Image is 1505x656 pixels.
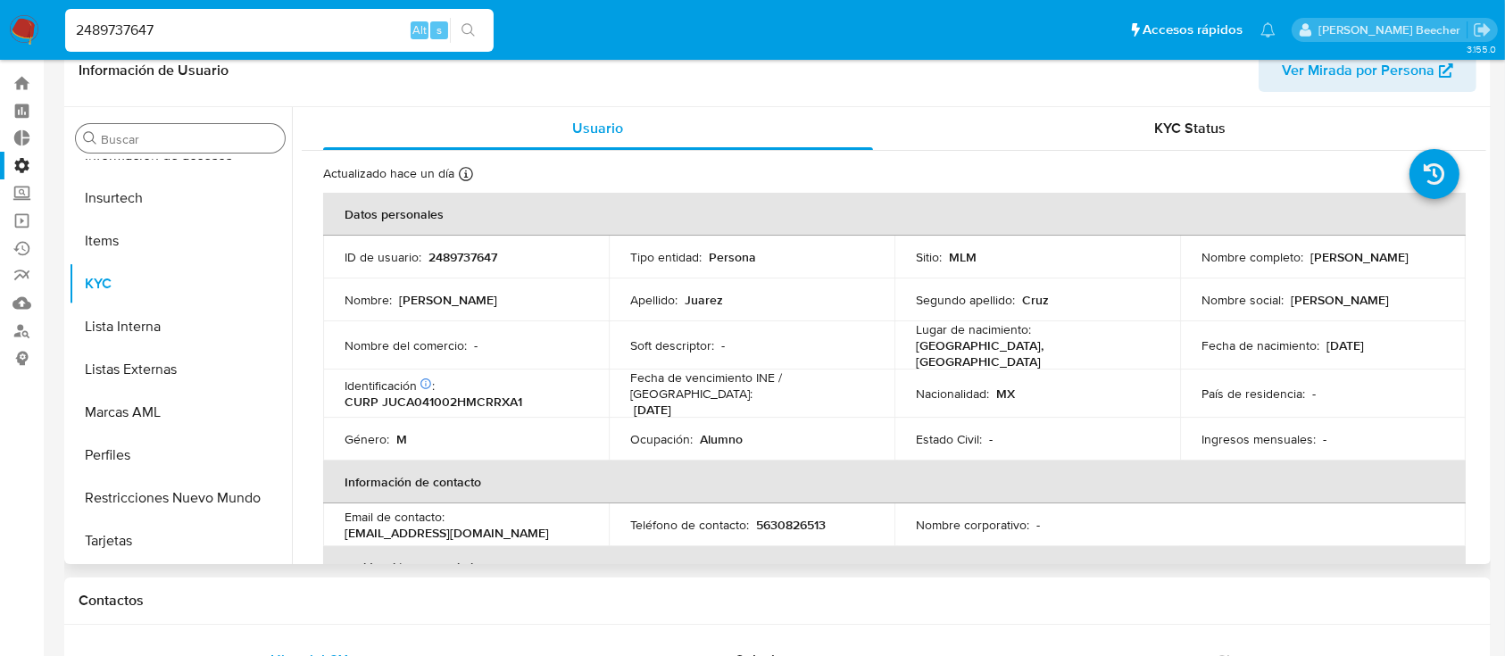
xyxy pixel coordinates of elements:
p: Ocupación : [630,431,693,447]
p: [DATE] [634,402,671,418]
span: KYC Status [1154,118,1226,138]
p: Teléfono de contacto : [630,517,749,533]
p: - [721,337,725,353]
p: - [474,337,478,353]
p: Nombre del comercio : [345,337,467,353]
p: Email de contacto : [345,509,445,525]
button: Ver Mirada por Persona [1259,49,1476,92]
p: MLM [949,249,977,265]
input: Buscar [101,131,278,147]
p: camila.tresguerres@mercadolibre.com [1318,21,1467,38]
p: Nombre social : [1202,292,1284,308]
h1: Información de Usuario [79,62,229,79]
p: - [1312,386,1316,402]
p: [PERSON_NAME] [1291,292,1389,308]
p: Género : [345,431,389,447]
p: Actualizado hace un día [323,165,454,182]
p: Fecha de nacimiento : [1202,337,1319,353]
span: s [437,21,442,38]
p: - [1036,517,1040,533]
a: Salir [1473,21,1492,39]
button: Marcas AML [69,391,292,434]
p: Persona [709,249,756,265]
p: Fecha de vencimiento INE / [GEOGRAPHIC_DATA] : [630,370,873,402]
button: Insurtech [69,177,292,220]
p: Tipo entidad : [630,249,702,265]
p: Alumno [700,431,743,447]
button: Buscar [83,131,97,145]
span: Alt [412,21,427,38]
p: ID de usuario : [345,249,421,265]
button: KYC [69,262,292,305]
p: Identificación : [345,378,435,394]
p: Soft descriptor : [630,337,714,353]
p: Juarez [685,292,723,308]
th: Verificación y cumplimiento [323,546,1466,589]
p: Cruz [1022,292,1049,308]
p: CURP JUCA041002HMCRRXA1 [345,394,522,410]
button: Listas Externas [69,348,292,391]
p: Ingresos mensuales : [1202,431,1316,447]
p: 2489737647 [428,249,497,265]
span: 3.155.0 [1467,42,1496,56]
input: Buscar usuario o caso... [65,19,494,42]
p: Estado Civil : [916,431,982,447]
p: Apellido : [630,292,678,308]
th: Información de contacto [323,461,1466,503]
p: MX [996,386,1015,402]
button: search-icon [450,18,486,43]
p: País de residencia : [1202,386,1305,402]
a: Notificaciones [1260,22,1276,37]
button: Restricciones Nuevo Mundo [69,477,292,519]
button: Items [69,220,292,262]
p: - [1323,431,1326,447]
p: [DATE] [1326,337,1364,353]
span: Ver Mirada por Persona [1282,49,1434,92]
p: Nacionalidad : [916,386,989,402]
th: Datos personales [323,193,1466,236]
p: Segundo apellido : [916,292,1015,308]
p: [EMAIL_ADDRESS][DOMAIN_NAME] [345,525,549,541]
p: [PERSON_NAME] [1310,249,1409,265]
p: Nombre : [345,292,392,308]
p: Sitio : [916,249,942,265]
p: Lugar de nacimiento : [916,321,1031,337]
button: Tarjetas [69,519,292,562]
p: Nombre corporativo : [916,517,1029,533]
button: Perfiles [69,434,292,477]
p: [GEOGRAPHIC_DATA], [GEOGRAPHIC_DATA] [916,337,1152,370]
p: Nombre completo : [1202,249,1303,265]
button: Lista Interna [69,305,292,348]
p: - [989,431,993,447]
p: [PERSON_NAME] [399,292,497,308]
span: Accesos rápidos [1143,21,1243,39]
h1: Contactos [79,592,1476,610]
p: M [396,431,407,447]
span: Usuario [572,118,623,138]
p: 5630826513 [756,517,826,533]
